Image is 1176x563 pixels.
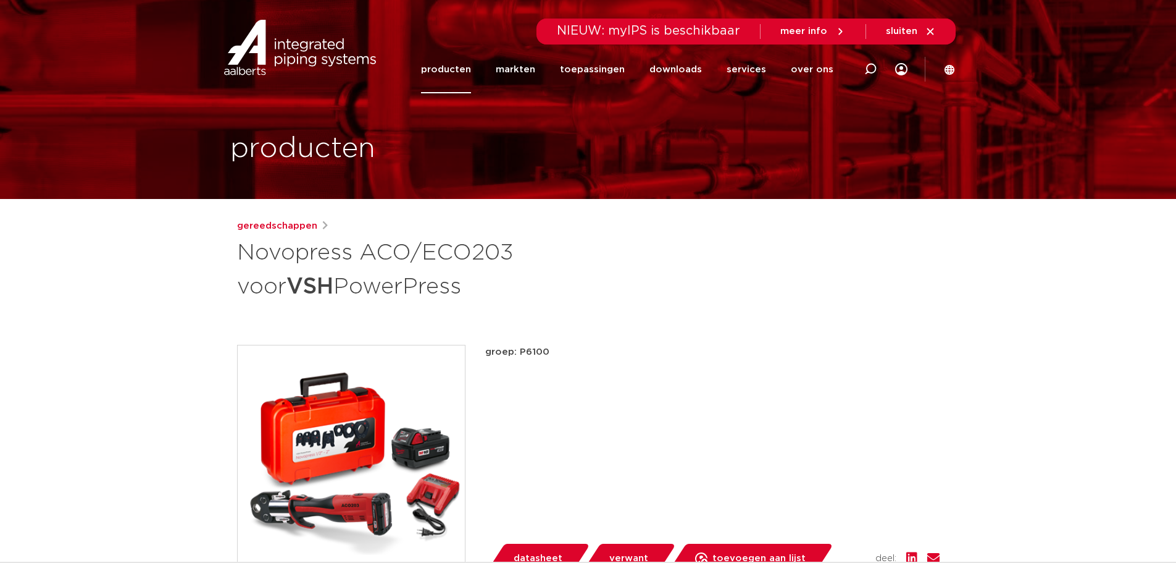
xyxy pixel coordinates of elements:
[485,345,940,360] p: groep: P6100
[780,27,827,36] span: meer info
[727,46,766,93] a: services
[421,46,833,93] nav: Menu
[791,46,833,93] a: over ons
[421,46,471,93] a: producten
[286,276,333,298] strong: VSH
[560,46,625,93] a: toepassingen
[649,46,702,93] a: downloads
[237,219,317,234] a: gereedschappen
[886,27,917,36] span: sluiten
[237,239,701,305] h1: Novopress ACO/ECO203 voor PowerPress
[230,129,375,169] h1: producten
[557,25,740,37] span: NIEUW: myIPS is beschikbaar
[886,26,936,37] a: sluiten
[496,46,535,93] a: markten
[780,26,846,37] a: meer info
